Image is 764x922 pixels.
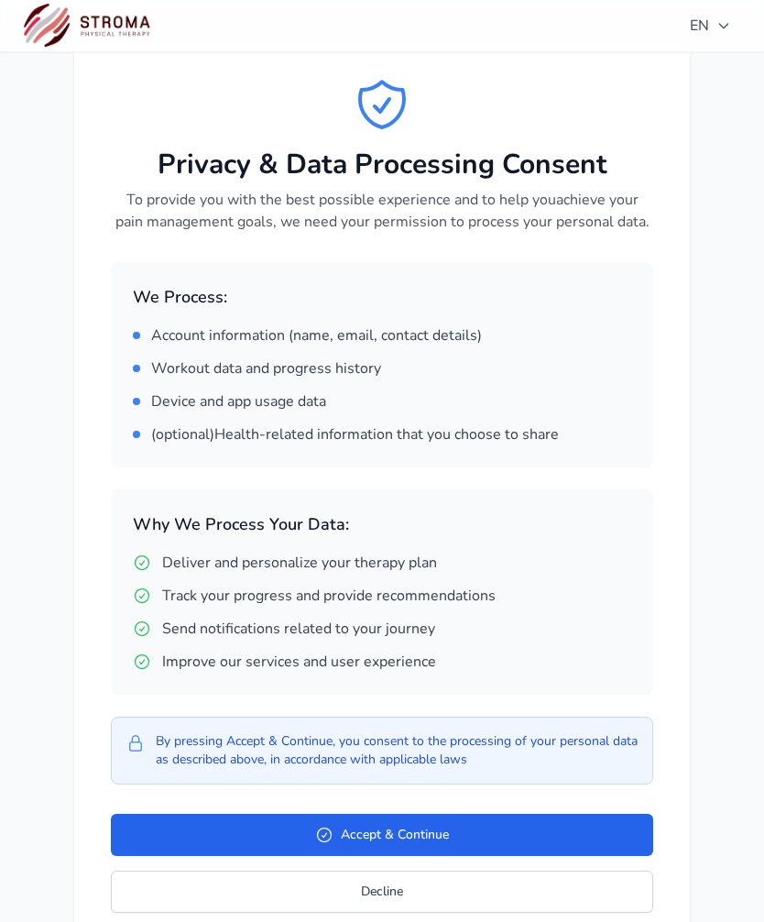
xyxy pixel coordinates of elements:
[151,357,381,379] span: Workout data and progress history
[162,552,437,574] span: Deliver and personalize your therapy plan
[151,324,482,346] span: Account information (name, email, contact details)
[111,148,653,181] h2: Privacy & Data Processing Consent
[111,814,653,856] button: Accept & Continue
[151,423,559,445] span: (optional)Health-related information that you choose to share
[151,390,326,412] span: Device and app usage data
[690,15,731,37] span: EN
[162,585,496,607] span: Track your progress and provide recommendations
[162,651,436,673] span: Improve our services and user experience
[162,618,435,640] span: Send notifications related to your journey
[679,7,742,44] button: EN
[111,871,653,913] button: Decline
[111,189,653,233] p: To provide you with the best possible experience and to help youachieve your pain management goal...
[133,511,631,537] h3: Why We Process Your Data:
[156,732,638,769] p: By pressing Accept & Continue, you consent to the processing of your personal data as described a...
[133,284,631,310] h3: We Process:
